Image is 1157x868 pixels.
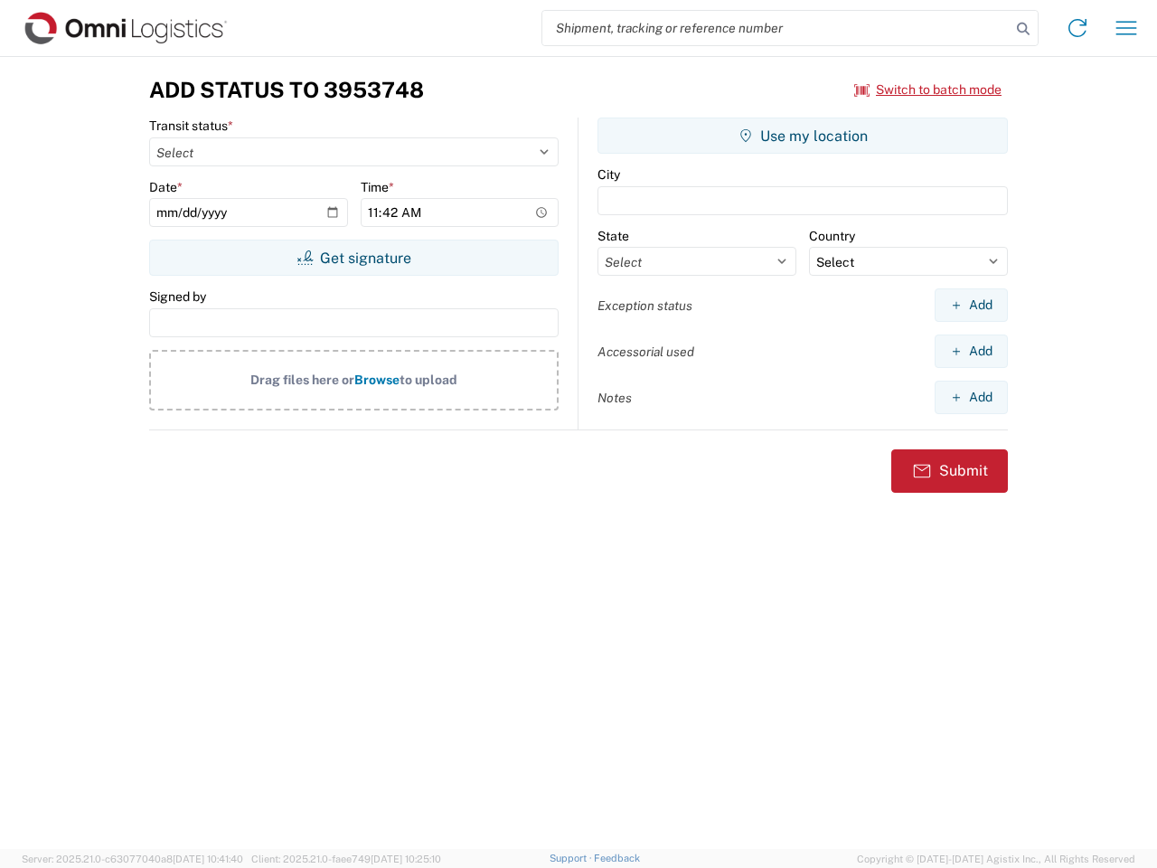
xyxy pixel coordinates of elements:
[361,179,394,195] label: Time
[935,288,1008,322] button: Add
[173,854,243,864] span: [DATE] 10:41:40
[597,166,620,183] label: City
[809,228,855,244] label: Country
[251,854,441,864] span: Client: 2025.21.0-faee749
[149,118,233,134] label: Transit status
[594,853,640,863] a: Feedback
[22,854,243,864] span: Server: 2025.21.0-c63077040a8
[149,240,559,276] button: Get signature
[354,373,400,387] span: Browse
[597,344,694,360] label: Accessorial used
[542,11,1011,45] input: Shipment, tracking or reference number
[935,335,1008,368] button: Add
[935,381,1008,414] button: Add
[597,297,692,314] label: Exception status
[149,77,424,103] h3: Add Status to 3953748
[597,228,629,244] label: State
[854,75,1002,105] button: Switch to batch mode
[149,179,183,195] label: Date
[550,853,595,863] a: Support
[597,390,632,406] label: Notes
[400,373,457,387] span: to upload
[891,449,1008,493] button: Submit
[597,118,1008,154] button: Use my location
[857,851,1135,867] span: Copyright © [DATE]-[DATE] Agistix Inc., All Rights Reserved
[250,373,354,387] span: Drag files here or
[371,854,441,864] span: [DATE] 10:25:10
[149,288,206,305] label: Signed by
